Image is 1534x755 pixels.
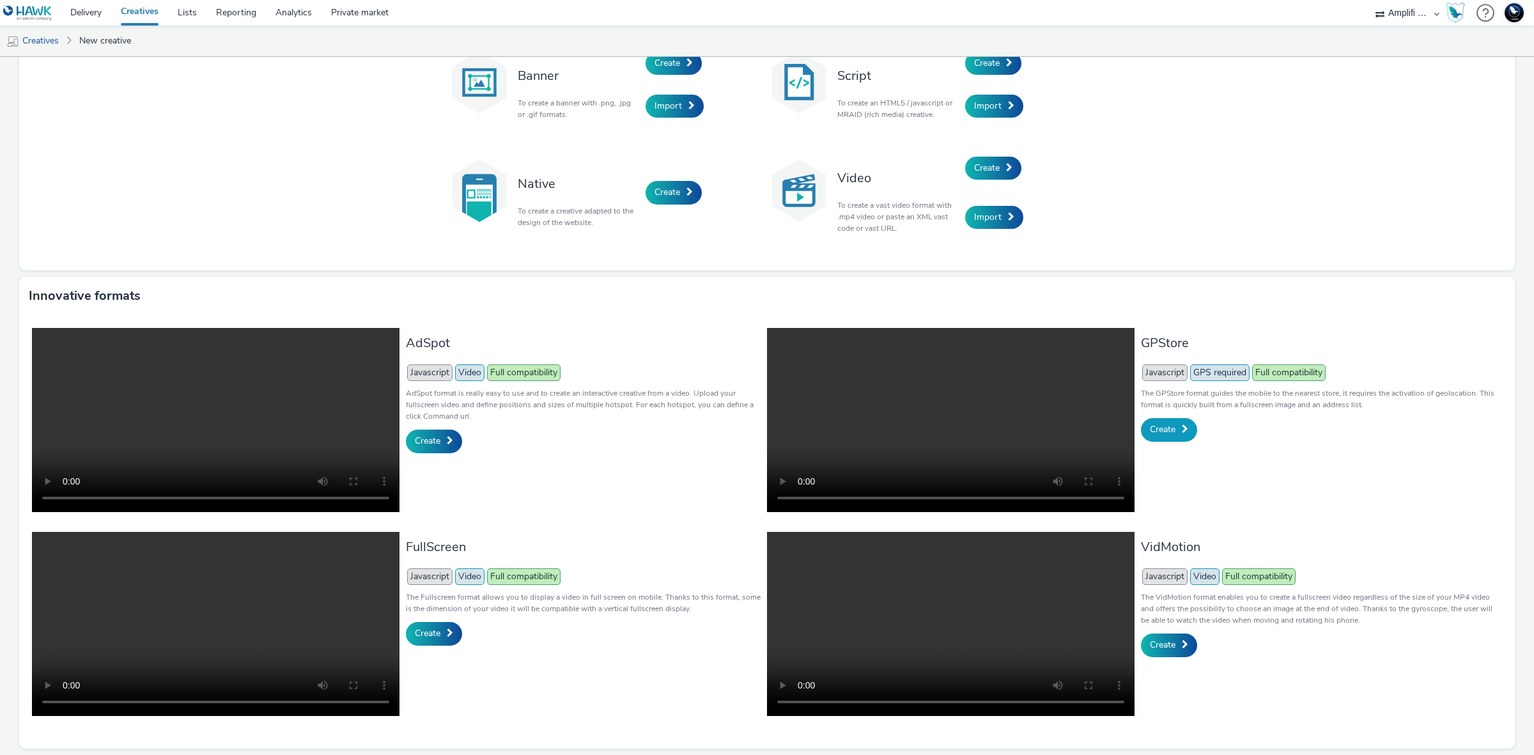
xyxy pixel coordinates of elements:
span: Create [974,162,1000,174]
span: Create [415,627,440,639]
img: Support Hawk [1505,3,1524,22]
img: undefined Logo [3,5,52,21]
img: code.svg [767,51,831,114]
span: Video [455,568,484,585]
span: Video [1190,568,1220,585]
a: Create [646,181,702,204]
h3: Innovative formats [29,286,141,306]
a: Hawk Academy [1446,3,1470,23]
span: Create [1150,639,1175,651]
img: mobile [6,35,19,48]
img: Hawk Academy [1446,3,1465,23]
span: Create [655,186,680,198]
a: Create [965,52,1021,75]
span: Javascript [407,364,453,381]
a: Import [646,95,704,118]
p: The GPStore format guides the mobile to the nearest store, it requires the activation of geolocat... [1141,387,1496,410]
p: The Fullscreen format allows you to display a video in full screen on mobile. Thanks to this form... [406,591,761,614]
a: Create [406,622,462,645]
p: The VidMotion format enables you to create a fullscreen video regardless of the size of your MP4 ... [1141,591,1496,626]
span: Create [974,57,1000,69]
a: Create [1141,418,1197,441]
span: Import [974,211,1002,223]
span: Full compatibility [487,568,561,585]
p: AdSpot format is really easy to use and to create an interactive creative from a video. Upload yo... [406,387,761,422]
a: New creative [73,26,137,56]
h3: GPStore [1141,334,1496,352]
h3: Native [518,175,639,192]
a: Create [646,52,702,75]
span: Full compatibility [1222,568,1296,585]
p: To create a creative adapted to the design of the website. [518,205,639,228]
span: Create [1150,423,1175,435]
h3: Banner [518,67,639,84]
span: Import [655,100,682,112]
h3: Video [837,169,959,187]
a: Import [965,206,1023,229]
p: To create a vast video format with .mp4 video or paste an XML vast code or vast URL. [837,199,959,234]
h3: Script [837,67,959,84]
span: Video [455,364,484,381]
img: banner.svg [447,51,511,114]
a: Create [965,157,1021,180]
span: GPS required [1190,364,1250,381]
p: To create an HTML5 / javascript or MRAID (rich media) creative. [837,97,959,120]
h3: FullScreen [406,538,761,556]
p: To create a banner with .png, .jpg or .gif formats. [518,97,639,120]
a: Create [406,430,462,453]
span: Create [655,57,680,69]
span: Javascript [1142,568,1188,585]
span: Full compatibility [1252,364,1326,381]
span: Javascript [1142,364,1188,381]
a: Create [1141,634,1197,657]
h3: VidMotion [1141,538,1496,556]
a: Import [965,95,1023,118]
span: Import [974,100,1002,112]
span: Create [415,435,440,447]
h3: AdSpot [406,334,761,352]
img: native.svg [447,159,511,222]
span: Javascript [407,568,453,585]
span: Full compatibility [487,364,561,381]
img: video.svg [767,159,831,222]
